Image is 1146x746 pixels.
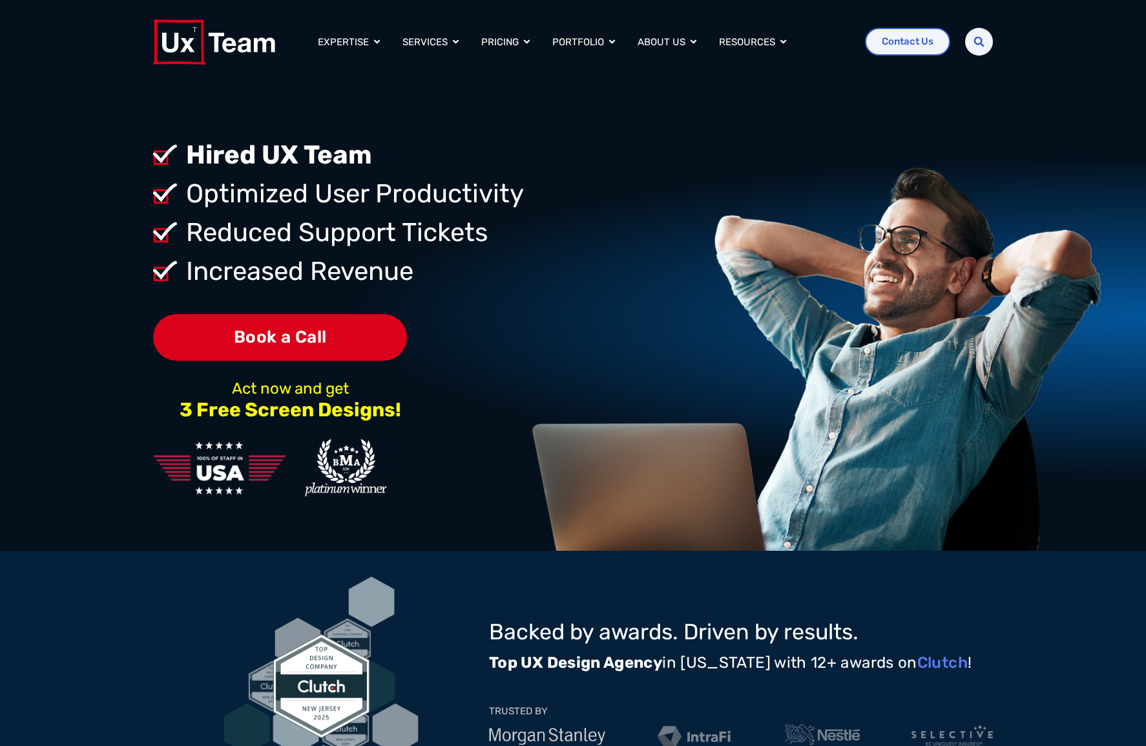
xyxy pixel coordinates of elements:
[307,30,855,55] div: Menu Toggle
[186,140,372,170] strong: Hired UX Team
[719,35,775,50] a: Resources
[638,35,685,50] a: About us
[183,175,524,213] span: Optimized User Productivity
[318,35,369,50] a: Expertise
[965,28,993,56] div: Search
[183,213,488,252] span: Reduced Support Tickets
[882,37,933,47] span: Contact Us
[865,28,950,56] a: Contact Us
[489,654,662,672] strong: Top UX Design Agency
[489,652,993,673] p: in [US_STATE] with 12+ awards on !
[307,30,855,55] nav: Menu
[489,707,548,716] p: TRUSTED BY
[917,654,968,672] a: Clutch
[402,35,448,50] a: Services
[481,35,519,50] a: Pricing
[180,398,401,421] strong: 3 Free Screen Designs!
[489,619,859,645] span: Backed by awards. Driven by results.
[552,35,604,50] a: Portfolio
[153,314,407,361] span: Book a Call
[183,252,413,291] span: Increased Revenue
[153,384,428,394] p: Act now and get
